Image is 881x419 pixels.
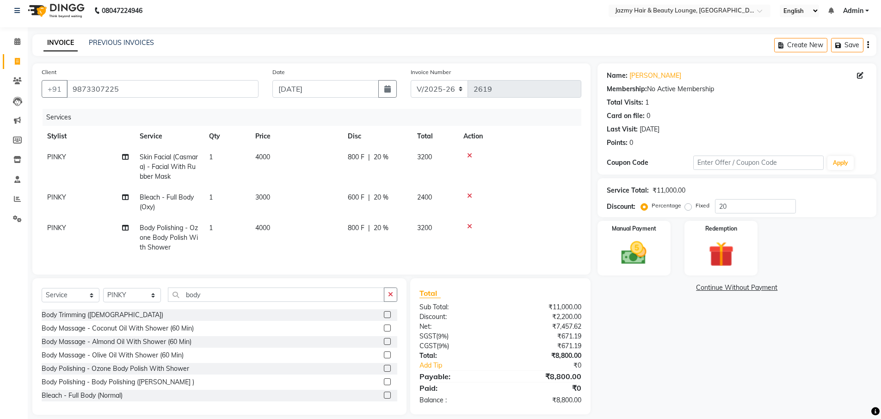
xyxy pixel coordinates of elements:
span: | [368,152,370,162]
span: 3200 [417,224,432,232]
a: PREVIOUS INVOICES [89,38,154,47]
div: Bleach - Full Body (Normal) [42,391,123,400]
label: Fixed [696,201,709,210]
div: Net: [413,322,500,331]
span: 20 % [374,193,388,202]
span: PINKY [47,153,66,161]
span: 9% [438,332,447,340]
th: Stylist [42,126,134,147]
div: Name: [607,71,628,81]
th: Action [458,126,581,147]
span: 1 [209,153,213,161]
div: Total Visits: [607,98,643,107]
span: Skin Facial (Casmara) - Facial With Rubber Mask [140,153,198,181]
img: _cash.svg [613,238,654,268]
a: INVOICE [43,35,78,51]
div: ( ) [413,331,500,341]
span: 4000 [255,153,270,161]
div: Body Polishing - Body Polishing ([PERSON_NAME] ) [42,377,194,387]
th: Service [134,126,203,147]
a: Add Tip [413,361,515,370]
div: ₹11,000.00 [500,302,588,312]
div: Body Polishing - Ozone Body Polish With Shower [42,364,189,374]
img: _gift.svg [701,238,742,270]
th: Qty [203,126,250,147]
label: Date [272,68,285,76]
span: Total [419,288,441,298]
div: ₹671.19 [500,331,588,341]
input: Enter Offer / Coupon Code [693,156,824,170]
button: Create New [774,38,827,52]
span: 800 F [348,223,364,233]
div: ₹8,800.00 [500,371,588,382]
div: Body Massage - Almond Oil With Shower (60 Min) [42,337,191,347]
span: Bleach - Full Body (Oxy) [140,193,194,211]
div: Card on file: [607,111,645,121]
span: 800 F [348,152,364,162]
div: Payable: [413,371,500,382]
div: ₹8,800.00 [500,351,588,361]
a: [PERSON_NAME] [629,71,681,81]
div: Points: [607,138,628,148]
div: ₹11,000.00 [653,186,685,195]
div: 0 [647,111,650,121]
div: Body Massage - Coconut Oil With Shower (60 Min) [42,324,194,333]
span: 1 [209,193,213,201]
span: 4000 [255,224,270,232]
label: Percentage [652,201,681,210]
label: Invoice Number [411,68,451,76]
span: 3200 [417,153,432,161]
span: 20 % [374,152,388,162]
label: Manual Payment [612,225,656,233]
div: Discount: [607,202,635,212]
span: Body Polishing - Ozone Body Polish With Shower [140,224,198,251]
span: | [368,223,370,233]
div: ( ) [413,341,500,351]
th: Total [412,126,458,147]
div: Service Total: [607,186,649,195]
div: ₹7,457.62 [500,322,588,331]
div: Balance : [413,395,500,405]
div: ₹8,800.00 [500,395,588,405]
span: Admin [843,6,863,16]
label: Client [42,68,56,76]
div: Services [43,109,588,126]
div: Body Massage - Olive Oil With Shower (60 Min) [42,350,184,360]
button: +91 [42,80,68,98]
div: [DATE] [640,125,659,134]
div: Coupon Code [607,158,694,168]
div: 1 [645,98,649,107]
label: Redemption [705,225,737,233]
div: ₹0 [500,382,588,394]
th: Price [250,126,342,147]
input: Search or Scan [168,288,384,302]
div: Body Trimming ([DEMOGRAPHIC_DATA]) [42,310,163,320]
div: ₹0 [515,361,588,370]
span: | [368,193,370,202]
th: Disc [342,126,412,147]
span: 9% [438,342,447,350]
div: Membership: [607,84,647,94]
span: 1 [209,224,213,232]
div: ₹671.19 [500,341,588,351]
button: Apply [827,156,854,170]
div: Discount: [413,312,500,322]
div: Sub Total: [413,302,500,312]
span: 20 % [374,223,388,233]
span: PINKY [47,224,66,232]
span: SGST [419,332,436,340]
div: Paid: [413,382,500,394]
div: ₹2,200.00 [500,312,588,322]
div: 0 [629,138,633,148]
span: 2400 [417,193,432,201]
a: Continue Without Payment [599,283,875,293]
span: 600 F [348,193,364,202]
button: Save [831,38,863,52]
div: Last Visit: [607,125,638,134]
div: No Active Membership [607,84,867,94]
span: CGST [419,342,437,350]
span: PINKY [47,193,66,201]
input: Search by Name/Mobile/Email/Code [67,80,259,98]
div: Total: [413,351,500,361]
span: 3000 [255,193,270,201]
